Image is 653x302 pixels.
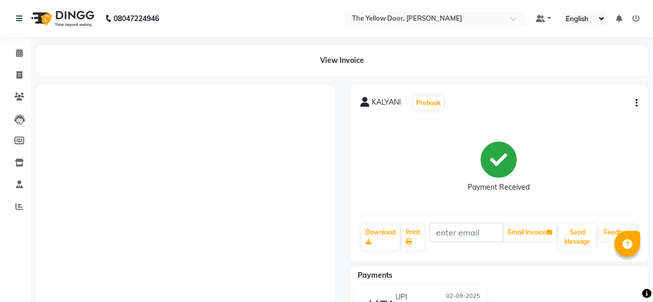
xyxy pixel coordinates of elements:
button: Email Invoice [504,224,556,241]
button: Prebook [413,96,443,110]
a: Print [402,224,424,250]
span: Payments [358,271,392,280]
span: KALYANI [372,97,401,111]
img: logo [26,4,97,33]
a: Feedback [600,224,636,241]
b: 08047224946 [114,4,159,33]
iframe: chat widget [610,261,643,292]
button: Send Message [559,224,596,250]
input: enter email [429,223,504,242]
a: Download [361,224,400,250]
div: View Invoice [36,45,648,76]
div: Payment Received [468,182,530,193]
